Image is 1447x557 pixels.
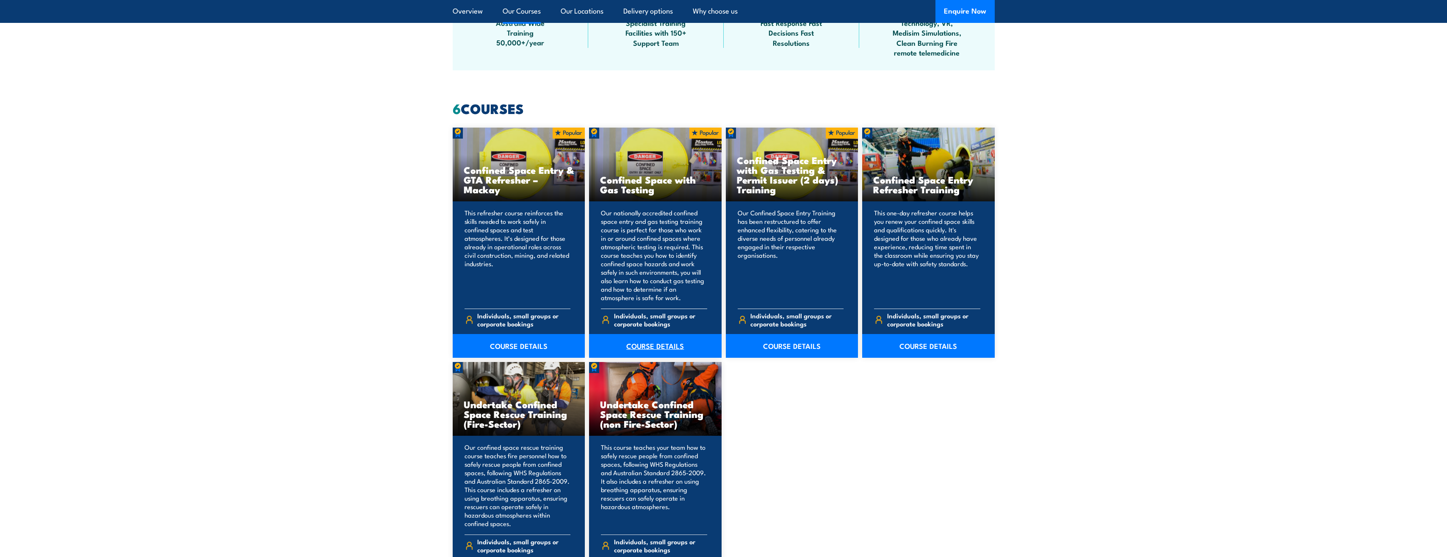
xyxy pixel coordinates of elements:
span: Individuals, small groups or corporate bookings [887,312,980,328]
p: This one-day refresher course helps you renew your confined space skills and qualifications quick... [874,209,980,302]
a: COURSE DETAILS [726,334,858,358]
p: Our Confined Space Entry Training has been restructured to offer enhanced flexibility, catering t... [738,209,844,302]
span: Individuals, small groups or corporate bookings [477,538,570,554]
span: Individuals, small groups or corporate bookings [750,312,844,328]
span: Australia Wide Training 50,000+/year [482,18,559,47]
p: This course teaches your team how to safely rescue people from confined spaces, following WHS Reg... [601,443,707,528]
a: COURSE DETAILS [862,334,995,358]
p: This refresher course reinforces the skills needed to work safely in confined spaces and test atm... [465,209,571,302]
h3: Confined Space with Gas Testing [600,175,711,194]
a: COURSE DETAILS [453,334,585,358]
h3: Undertake Confined Space Rescue Training (Fire-Sector) [464,399,574,429]
span: Individuals, small groups or corporate bookings [477,312,570,328]
span: Individuals, small groups or corporate bookings [614,312,707,328]
p: Our nationally accredited confined space entry and gas testing training course is perfect for tho... [601,209,707,302]
span: Specialist Training Facilities with 150+ Support Team [618,18,694,47]
h3: Undertake Confined Space Rescue Training (non Fire-Sector) [600,399,711,429]
h3: Confined Space Entry Refresher Training [873,175,984,194]
h3: Confined Space Entry with Gas Testing & Permit Issuer (2 days) Training [737,155,847,194]
span: Fast Response Fast Decisions Fast Resolutions [753,18,830,47]
h3: Confined Space Entry & GTA Refresher – Mackay [464,165,574,194]
strong: 6 [453,97,461,119]
h2: COURSES [453,102,995,114]
a: COURSE DETAILS [589,334,722,358]
span: Individuals, small groups or corporate bookings [614,538,707,554]
span: Technology, VR, Medisim Simulations, Clean Burning Fire remote telemedicine [889,18,965,58]
p: Our confined space rescue training course teaches fire personnel how to safely rescue people from... [465,443,571,528]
